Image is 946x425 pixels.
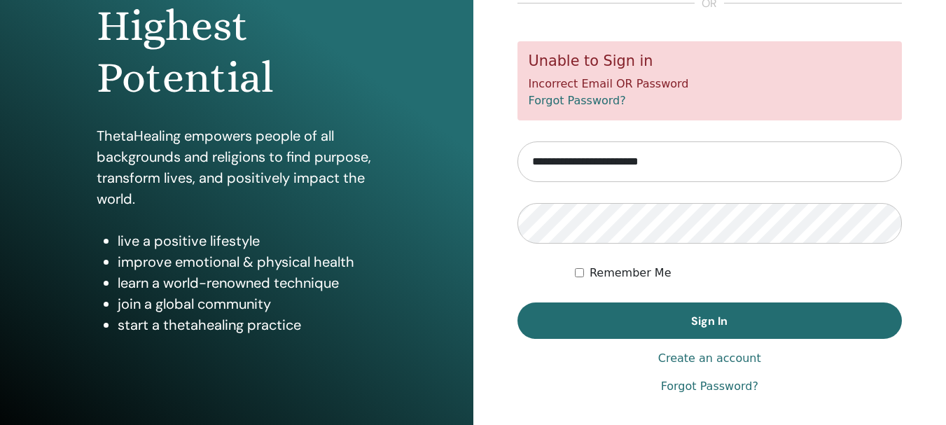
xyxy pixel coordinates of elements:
[118,314,377,335] li: start a thetahealing practice
[517,302,903,339] button: Sign In
[575,265,902,281] div: Keep me authenticated indefinitely or until I manually logout
[529,53,891,70] h5: Unable to Sign in
[118,293,377,314] li: join a global community
[97,125,377,209] p: ThetaHealing empowers people of all backgrounds and religions to find purpose, transform lives, a...
[691,314,728,328] span: Sign In
[661,378,758,395] a: Forgot Password?
[118,230,377,251] li: live a positive lifestyle
[517,41,903,120] div: Incorrect Email OR Password
[118,251,377,272] li: improve emotional & physical health
[590,265,672,281] label: Remember Me
[529,94,626,107] a: Forgot Password?
[118,272,377,293] li: learn a world-renowned technique
[658,350,761,367] a: Create an account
